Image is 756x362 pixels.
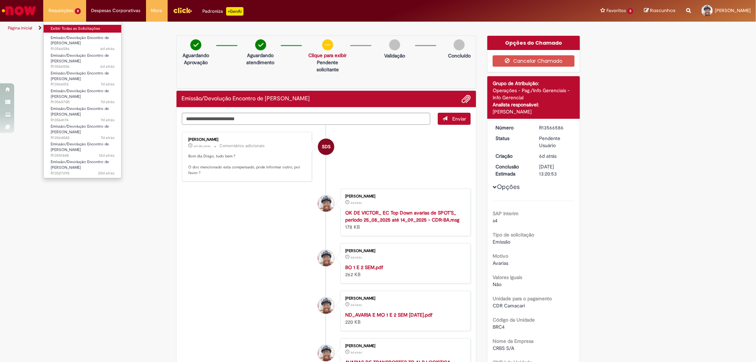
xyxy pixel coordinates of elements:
[487,36,580,50] div: Opções do Chamado
[438,113,471,125] button: Enviar
[539,153,556,159] time: 25/09/2025 13:20:49
[44,52,122,67] a: Aberto R13566506 : Emissão/Devolução Encontro de Contas Fornecedor
[51,124,109,135] span: Emissão/Devolução Encontro de [PERSON_NAME]
[490,135,534,142] dt: Status
[182,96,310,102] h2: Emissão/Devolução Encontro de Contas Fornecedor Histórico de tíquete
[244,52,277,66] p: Aguardando atendimento
[51,99,114,105] span: R13565700
[182,113,431,125] textarea: Digite sua mensagem aqui...
[100,46,114,51] span: 6d atrás
[1,4,37,18] img: ServiceNow
[461,94,471,104] button: Adicionar anexos
[101,82,114,87] span: 7d atrás
[318,195,334,212] div: Diego Dos Santos Pinheiro Silva
[493,108,575,115] div: [PERSON_NAME]
[194,144,211,148] time: 30/09/2025 11:26:24
[189,138,307,142] div: [PERSON_NAME]
[539,135,572,149] div: Pendente Usuário
[189,154,307,176] p: Bom dia Diego, tudo bem ? O doc mencionado esta compensado, pode informar outro, por favor ?
[51,171,114,176] span: R13527295
[101,117,114,123] time: 24/09/2025 16:48:57
[389,39,400,50] img: img-circle-grey.png
[101,82,114,87] time: 25/09/2025 11:08:34
[606,7,626,14] span: Favoritos
[51,46,114,52] span: R13566586
[351,303,362,307] time: 25/09/2025 13:20:27
[493,232,534,238] b: Tipo de solicitação
[100,46,114,51] time: 25/09/2025 13:20:51
[318,139,334,155] div: Sabrina Da Silva Oliveira
[539,124,572,131] div: R13566586
[490,152,534,160] dt: Criação
[51,88,109,99] span: Emissão/Devolução Encontro de [PERSON_NAME]
[490,163,534,177] dt: Conclusão Estimada
[44,69,122,85] a: Aberto R13566012 : Emissão/Devolução Encontro de Contas Fornecedor
[644,7,676,14] a: Rascunhos
[8,25,32,31] a: Página inicial
[345,312,432,318] a: ND_AVARIA E MO 1 E 2 SEM [DATE].pdf
[51,53,109,64] span: Emissão/Devolução Encontro de [PERSON_NAME]
[226,7,243,16] p: +GenAi
[179,52,213,66] p: Aguardando Aprovação
[44,87,122,102] a: Aberto R13565700 : Emissão/Devolução Encontro de Contas Fornecedor
[493,55,575,67] button: Cancelar Chamado
[351,201,362,205] span: 6d atrás
[318,297,334,314] div: Diego Dos Santos Pinheiro Silva
[101,99,114,105] span: 7d atrás
[345,209,463,230] div: 178 KB
[308,52,347,59] a: Clique para exibir
[173,5,192,16] img: click_logo_yellow_360x200.png
[220,143,265,149] small: Comentários adicionais
[98,171,114,176] span: 20d atrás
[203,7,243,16] div: Padroniza
[100,64,114,69] span: 6d atrás
[5,22,499,35] ul: Trilhas de página
[101,117,114,123] span: 7d atrás
[454,39,465,50] img: img-circle-grey.png
[98,171,114,176] time: 12/09/2025 11:37:31
[51,106,109,117] span: Emissão/Devolução Encontro de [PERSON_NAME]
[493,317,535,323] b: Código da Unidade
[493,260,508,266] span: Avarias
[190,39,201,50] img: check-circle-green.png
[49,7,73,14] span: Requisições
[151,7,162,14] span: More
[322,138,331,155] span: SDS
[345,296,463,301] div: [PERSON_NAME]
[44,140,122,156] a: Aberto R13551448 : Emissão/Devolução Encontro de Contas Fornecedor
[493,210,519,217] b: SAP Interim
[322,39,333,50] img: circle-minus.png
[351,350,362,355] span: 6d atrás
[91,7,141,14] span: Despesas Corporativas
[44,34,122,49] a: Aberto R13566586 : Emissão/Devolução Encontro de Contas Fornecedor
[493,80,575,87] div: Grupo de Atribuição:
[345,264,463,278] div: 262 KB
[194,144,211,148] span: um dia atrás
[493,324,505,330] span: BRC4
[51,64,114,69] span: R13566506
[101,99,114,105] time: 25/09/2025 10:20:21
[75,8,81,14] span: 8
[51,82,114,87] span: R13566012
[51,117,114,123] span: R13564174
[351,255,362,260] time: 25/09/2025 13:20:27
[493,302,525,309] span: CDR Camacari
[345,210,459,223] a: OK DE VICTOR_ EC Top Down avarias de SPOT'S_ período 25_08_2025 até 14_09_2025 - CDR-BA.msg
[493,253,508,259] b: Motivo
[493,295,552,302] b: Unidade para o pagamento
[51,141,109,152] span: Emissão/Devolução Encontro de [PERSON_NAME]
[100,64,114,69] time: 25/09/2025 12:56:23
[490,124,534,131] dt: Número
[351,350,362,355] time: 25/09/2025 13:20:26
[493,338,533,344] b: Nome da Empresa
[44,123,122,138] a: Aberto R13564045 : Emissão/Devolução Encontro de Contas Fornecedor
[318,250,334,266] div: Diego Dos Santos Pinheiro Silva
[345,264,383,271] a: BO 1 E 2 SEM.pdf
[44,158,122,173] a: Aberto R13527295 : Emissão/Devolução Encontro de Contas Fornecedor
[448,52,471,59] p: Concluído
[493,101,575,108] div: Analista responsável:
[51,35,109,46] span: Emissão/Devolução Encontro de [PERSON_NAME]
[493,345,514,351] span: CRBS S/A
